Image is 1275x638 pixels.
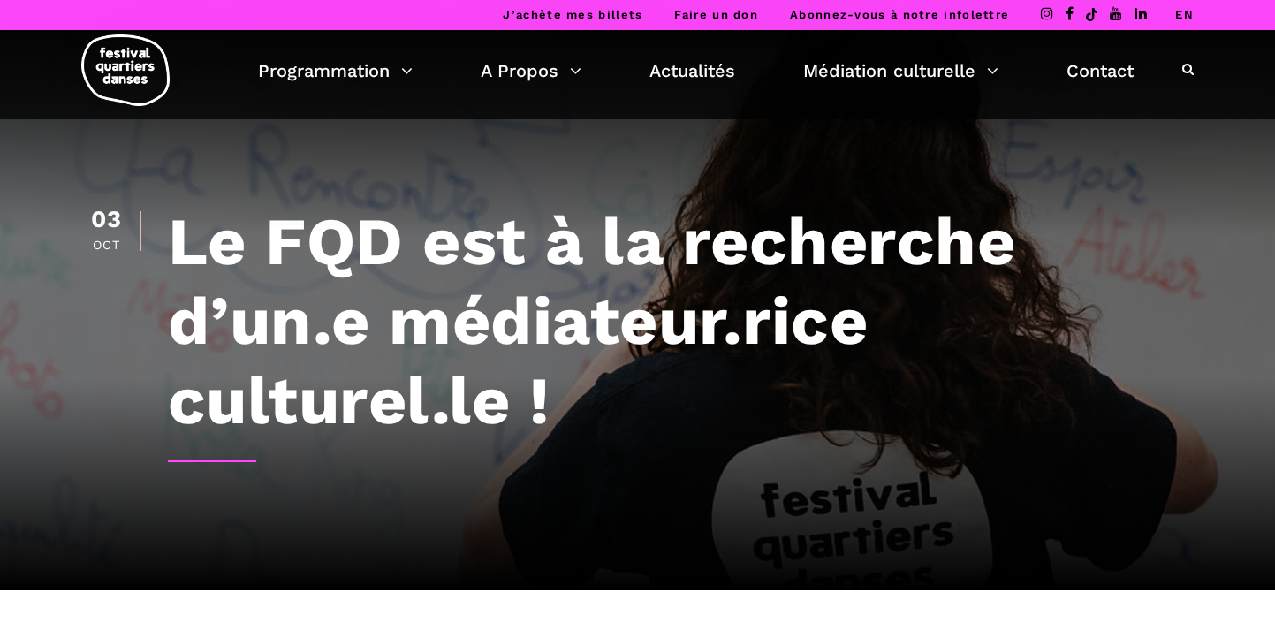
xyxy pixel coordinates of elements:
[258,56,413,86] a: Programmation
[790,8,1009,21] a: Abonnez-vous à notre infolettre
[674,8,758,21] a: Faire un don
[803,56,998,86] a: Médiation culturelle
[1175,8,1194,21] a: EN
[90,208,123,232] div: 03
[503,8,642,21] a: J’achète mes billets
[81,34,170,106] img: logo-fqd-med
[90,239,123,251] div: Oct
[1066,56,1134,86] a: Contact
[481,56,581,86] a: A Propos
[649,56,735,86] a: Actualités
[168,201,1186,440] h1: Le FQD est à la recherche d’un.e médiateur.rice culturel.le !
